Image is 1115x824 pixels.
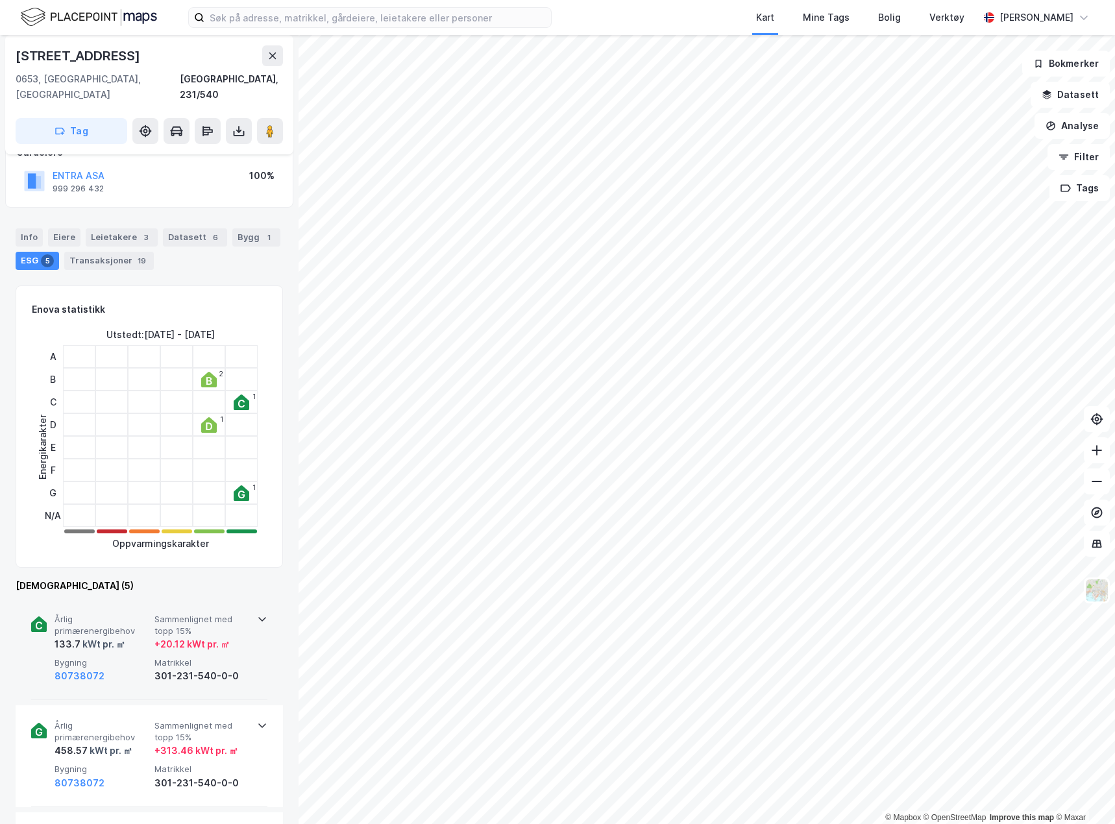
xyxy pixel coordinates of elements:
[16,578,283,594] div: [DEMOGRAPHIC_DATA] (5)
[140,231,153,244] div: 3
[154,657,249,668] span: Matrikkel
[88,743,132,758] div: kWt pr. ㎡
[1050,762,1115,824] iframe: Chat Widget
[180,71,283,103] div: [GEOGRAPHIC_DATA], 231/540
[45,391,61,413] div: C
[252,393,256,400] div: 1
[48,228,80,247] div: Eiere
[45,504,61,527] div: N/A
[45,413,61,436] div: D
[45,436,61,459] div: E
[55,720,149,743] span: Årlig primærenergibehov
[1022,51,1110,77] button: Bokmerker
[878,10,901,25] div: Bolig
[64,252,154,270] div: Transaksjoner
[16,228,43,247] div: Info
[252,483,256,491] div: 1
[55,668,104,684] button: 80738072
[55,614,149,636] span: Årlig primærenergibehov
[41,254,54,267] div: 5
[16,45,143,66] div: [STREET_ADDRESS]
[1031,82,1110,108] button: Datasett
[232,228,280,247] div: Bygg
[885,813,921,822] a: Mapbox
[106,327,215,343] div: Utstedt : [DATE] - [DATE]
[209,231,222,244] div: 6
[1048,144,1110,170] button: Filter
[154,764,249,775] span: Matrikkel
[55,764,149,775] span: Bygning
[45,345,61,368] div: A
[924,813,986,822] a: OpenStreetMap
[154,668,249,684] div: 301-231-540-0-0
[16,252,59,270] div: ESG
[16,118,127,144] button: Tag
[35,415,51,479] div: Energikarakter
[154,775,249,791] div: 301-231-540-0-0
[249,168,275,184] div: 100%
[990,813,1054,822] a: Improve this map
[756,10,774,25] div: Kart
[80,636,125,652] div: kWt pr. ㎡
[929,10,964,25] div: Verktøy
[45,459,61,481] div: F
[45,368,61,391] div: B
[55,775,104,791] button: 80738072
[86,228,158,247] div: Leietakere
[220,415,223,423] div: 1
[45,481,61,504] div: G
[55,743,132,758] div: 458.57
[21,6,157,29] img: logo.f888ab2527a4732fd821a326f86c7f29.svg
[16,71,180,103] div: 0653, [GEOGRAPHIC_DATA], [GEOGRAPHIC_DATA]
[1049,175,1110,201] button: Tags
[55,657,149,668] span: Bygning
[154,636,230,652] div: + 20.12 kWt pr. ㎡
[163,228,227,247] div: Datasett
[53,184,104,194] div: 999 296 432
[803,10,850,25] div: Mine Tags
[154,720,249,743] span: Sammenlignet med topp 15%
[32,302,105,317] div: Enova statistikk
[999,10,1073,25] div: [PERSON_NAME]
[1035,113,1110,139] button: Analyse
[262,231,275,244] div: 1
[204,8,551,27] input: Søk på adresse, matrikkel, gårdeiere, leietakere eller personer
[55,636,125,652] div: 133.7
[1084,578,1109,603] img: Z
[154,743,238,758] div: + 313.46 kWt pr. ㎡
[135,254,149,267] div: 19
[112,536,209,551] div: Oppvarmingskarakter
[219,370,223,378] div: 2
[154,614,249,636] span: Sammenlignet med topp 15%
